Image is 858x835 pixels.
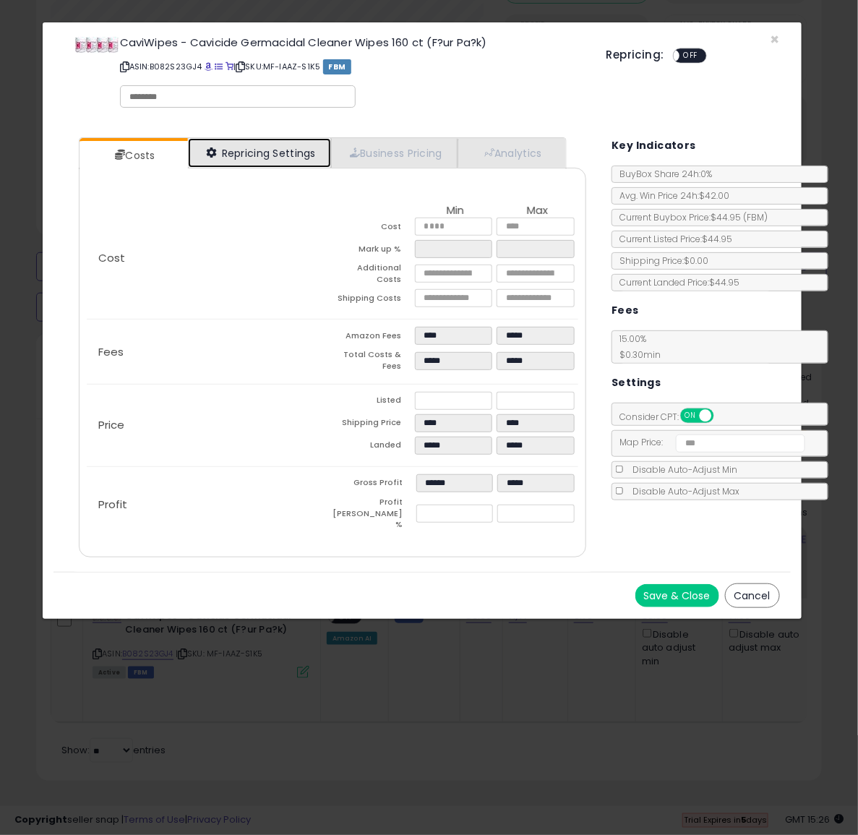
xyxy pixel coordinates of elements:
[205,61,213,72] a: BuyBox page
[612,348,661,361] span: $0.30 min
[333,240,414,262] td: Mark up %
[331,138,458,168] a: Business Pricing
[612,254,708,267] span: Shipping Price: $0.00
[635,584,719,607] button: Save & Close
[625,485,739,497] span: Disable Auto-Adjust Max
[87,419,333,431] p: Price
[333,327,414,349] td: Amazon Fees
[612,211,768,223] span: Current Buybox Price:
[612,333,661,361] span: 15.00 %
[606,49,664,61] h5: Repricing:
[612,168,712,180] span: BuyBox Share 24h: 0%
[612,189,729,202] span: Avg. Win Price 24h: $42.00
[612,276,739,288] span: Current Landed Price: $44.95
[771,29,780,50] span: ×
[323,59,352,74] span: FBM
[226,61,233,72] a: Your listing only
[415,205,497,218] th: Min
[612,436,805,448] span: Map Price:
[333,474,416,497] td: Gross Profit
[333,289,414,312] td: Shipping Costs
[120,37,585,48] h3: CaviWipes - Cavicide Germacidal Cleaner Wipes 160 ct (F?ur Pa?k)
[87,346,333,358] p: Fees
[679,50,703,62] span: OFF
[612,411,733,423] span: Consider CPT:
[333,497,416,535] td: Profit [PERSON_NAME] %
[725,583,780,608] button: Cancel
[120,55,585,78] p: ASIN: B082S23GJ4 | SKU: MF-IAAZ-S1K5
[87,252,333,264] p: Cost
[612,137,696,155] h5: Key Indicators
[743,211,768,223] span: ( FBM )
[215,61,223,72] a: All offer listings
[712,410,735,422] span: OFF
[333,349,414,376] td: Total Costs & Fees
[497,205,578,218] th: Max
[333,392,414,414] td: Listed
[333,437,414,459] td: Landed
[625,463,737,476] span: Disable Auto-Adjust Min
[87,499,333,510] p: Profit
[711,211,768,223] span: $44.95
[682,410,700,422] span: ON
[188,138,331,168] a: Repricing Settings
[333,262,414,289] td: Additional Costs
[333,218,414,240] td: Cost
[80,141,186,170] a: Costs
[612,233,732,245] span: Current Listed Price: $44.95
[458,138,565,168] a: Analytics
[612,301,639,320] h5: Fees
[333,414,414,437] td: Shipping Price
[75,37,119,53] img: 41ne+xXs3VL._SL60_.jpg
[612,374,661,392] h5: Settings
